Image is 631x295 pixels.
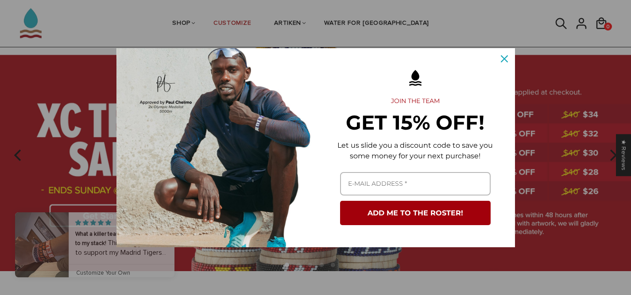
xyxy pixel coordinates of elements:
h2: JOIN THE TEAM [330,97,501,105]
p: Let us slide you a discount code to save you some money for your next purchase! [330,140,501,161]
button: ADD ME TO THE ROSTER! [340,201,491,225]
button: Close [494,48,515,69]
strong: GET 15% OFF! [346,110,484,134]
input: Email field [340,172,491,195]
svg: close icon [501,55,508,62]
